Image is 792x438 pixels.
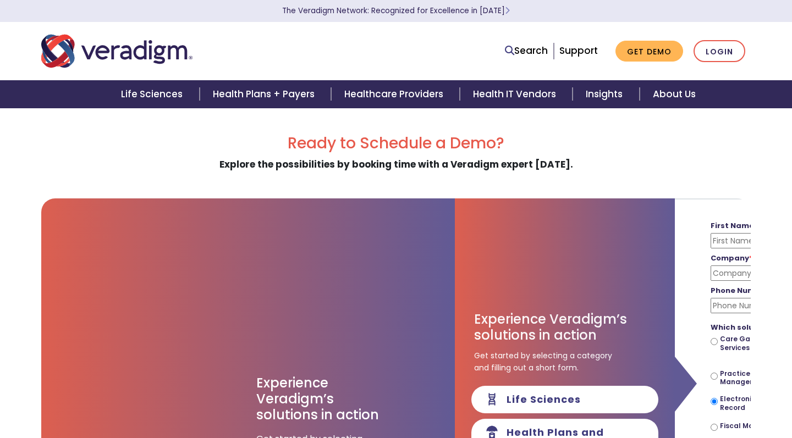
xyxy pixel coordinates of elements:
[711,285,773,296] strong: Phone Number
[474,312,656,343] h3: Experience Veradigm’s solutions in action
[41,134,751,153] h2: Ready to Schedule a Demo?
[720,422,791,430] label: Fiscal Management
[694,40,745,63] a: Login
[573,80,639,108] a: Insights
[256,375,380,423] h3: Experience Veradigm’s solutions in action
[41,33,193,69] img: Veradigm logo
[331,80,460,108] a: Healthcare Providers
[559,44,598,57] a: Support
[711,220,758,231] strong: First Name
[505,43,548,58] a: Search
[615,41,683,62] a: Get Demo
[200,80,331,108] a: Health Plans + Payers
[108,80,199,108] a: Life Sciences
[460,80,573,108] a: Health IT Vendors
[640,80,709,108] a: About Us
[219,158,573,171] strong: Explore the possibilities by booking time with a Veradigm expert [DATE].
[282,5,510,16] a: The Veradigm Network: Recognized for Excellence in [DATE]Learn More
[474,350,612,374] span: Get started by selecting a category and filling out a short form.
[505,5,510,16] span: Learn More
[711,253,753,263] strong: Company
